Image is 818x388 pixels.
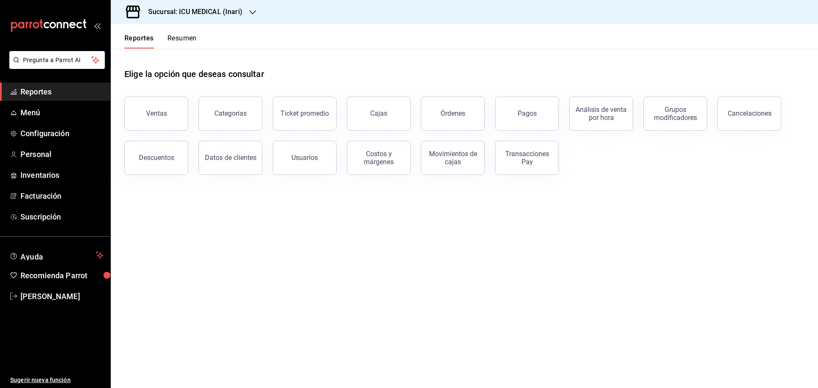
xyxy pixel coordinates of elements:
h1: Elige la opción que deseas consultar [124,68,264,80]
span: Facturación [20,190,104,202]
button: Datos de clientes [199,141,262,175]
button: Categorías [199,97,262,131]
div: Descuentos [139,154,174,162]
span: Configuración [20,128,104,139]
div: navigation tabs [124,34,197,48]
button: Órdenes [421,97,485,131]
div: Datos de clientes [205,154,256,162]
button: Usuarios [273,141,337,175]
span: Reportes [20,86,104,97]
div: Ventas [146,109,167,117]
div: Movimientos de cajas [426,150,479,166]
div: Órdenes [441,109,465,117]
button: Resumen [167,34,197,48]
div: Costos y márgenes [352,150,405,166]
a: Pregunta a Parrot AI [6,62,105,71]
button: Ticket promedio [273,97,337,131]
a: Cajas [347,97,411,131]
button: Análisis de venta por hora [569,97,633,131]
button: Pagos [495,97,559,131]
span: Personal [20,148,104,160]
div: Grupos modificadores [649,106,702,122]
span: Suscripción [20,211,104,223]
button: Movimientos de cajas [421,141,485,175]
span: Pregunta a Parrot AI [23,56,92,65]
div: Cajas [370,108,388,119]
button: Reportes [124,34,154,48]
span: Menú [20,107,104,118]
button: Cancelaciones [717,97,781,131]
button: Descuentos [124,141,188,175]
span: Recomienda Parrot [20,270,104,281]
span: [PERSON_NAME] [20,291,104,302]
button: Costos y márgenes [347,141,411,175]
h3: Sucursal: ICU MEDICAL (Inari) [141,7,242,17]
span: Inventarios [20,169,104,181]
button: Transacciones Pay [495,141,559,175]
div: Análisis de venta por hora [575,106,628,122]
span: Ayuda [20,250,92,260]
div: Cancelaciones [728,109,772,117]
div: Transacciones Pay [501,150,553,166]
button: open_drawer_menu [94,22,101,29]
button: Pregunta a Parrot AI [9,51,105,69]
div: Ticket promedio [280,109,329,117]
button: Grupos modificadores [643,97,707,131]
div: Pagos [518,109,537,117]
div: Categorías [214,109,247,117]
button: Ventas [124,97,188,131]
div: Usuarios [291,154,318,162]
span: Sugerir nueva función [10,376,104,385]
